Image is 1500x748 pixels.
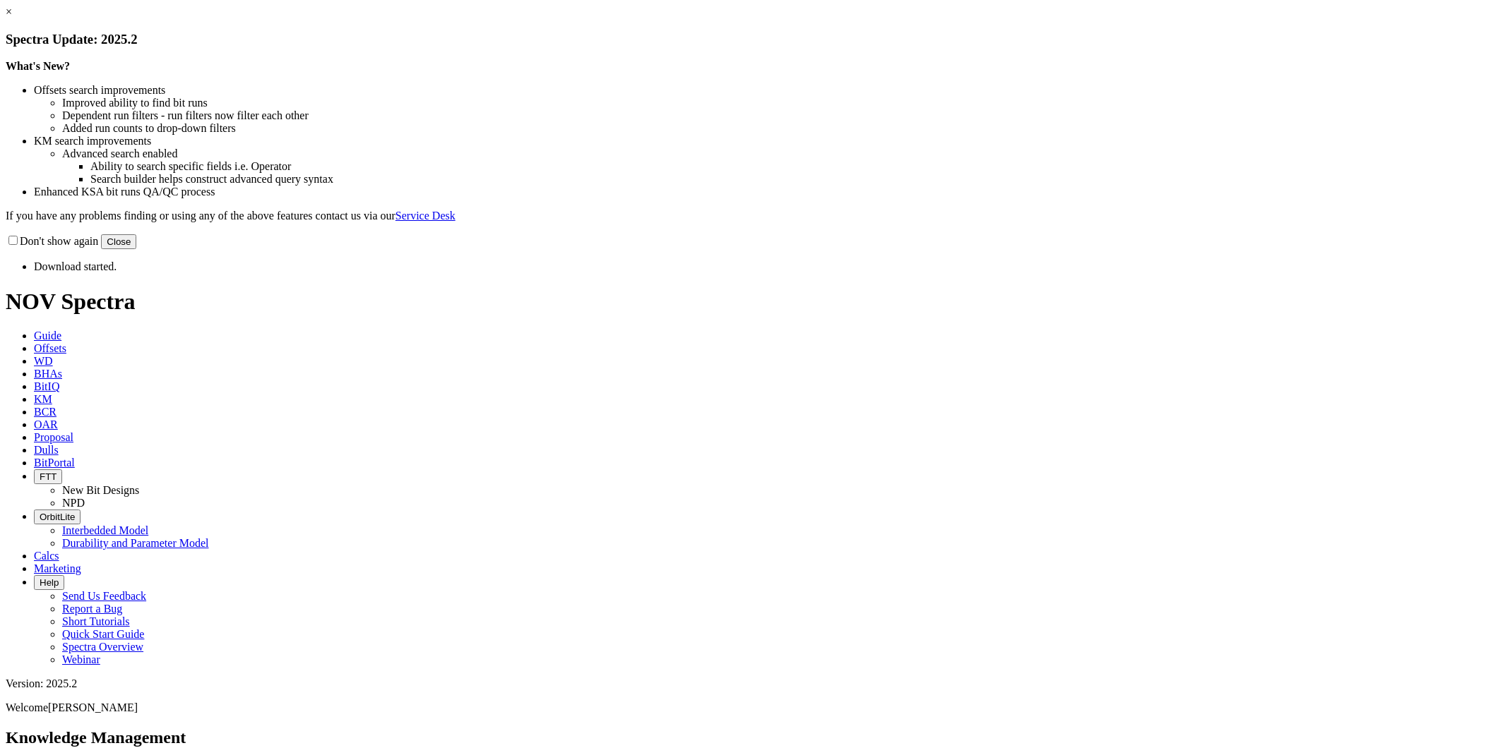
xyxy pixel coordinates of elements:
a: Report a Bug [62,603,122,615]
span: BitPortal [34,457,75,469]
a: × [6,6,12,18]
p: Welcome [6,701,1494,714]
li: Offsets search improvements [34,84,1494,97]
span: BitIQ [34,380,59,392]
a: NPD [62,497,85,509]
h2: Knowledge Management [6,728,1494,747]
a: Durability and Parameter Model [62,537,209,549]
span: Help [40,577,59,588]
a: Short Tutorials [62,615,130,627]
li: Search builder helps construct advanced query syntax [90,173,1494,186]
span: WD [34,355,53,367]
span: Guide [34,330,61,342]
li: Enhanced KSA bit runs QA/QC process [34,186,1494,198]
li: Added run counts to drop-down filters [62,122,1494,135]
span: OrbitLite [40,512,75,522]
li: Ability to search specific fields i.e. Operator [90,160,1494,173]
a: Interbedded Model [62,524,148,536]
li: KM search improvements [34,135,1494,147]
a: New Bit Designs [62,484,139,496]
span: Proposal [34,431,73,443]
span: [PERSON_NAME] [48,701,138,713]
span: BCR [34,406,56,418]
a: Spectra Overview [62,641,143,653]
h3: Spectra Update: 2025.2 [6,32,1494,47]
span: FTT [40,471,56,482]
li: Advanced search enabled [62,147,1494,160]
label: Don't show again [6,235,98,247]
a: Service Desk [395,210,456,222]
a: Quick Start Guide [62,628,144,640]
strong: What's New? [6,60,70,72]
a: Send Us Feedback [62,590,146,602]
input: Don't show again [8,236,18,245]
span: Marketing [34,562,81,574]
li: Improved ability to find bit runs [62,97,1494,109]
a: Webinar [62,653,100,665]
span: Offsets [34,342,66,354]
span: OAR [34,418,58,430]
span: Download started. [34,260,117,272]
h1: NOV Spectra [6,289,1494,315]
span: Calcs [34,550,59,562]
li: Dependent run filters - run filters now filter each other [62,109,1494,122]
span: KM [34,393,52,405]
div: Version: 2025.2 [6,677,1494,690]
span: BHAs [34,368,62,380]
button: Close [101,234,136,249]
span: Dulls [34,444,59,456]
p: If you have any problems finding or using any of the above features contact us via our [6,210,1494,222]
